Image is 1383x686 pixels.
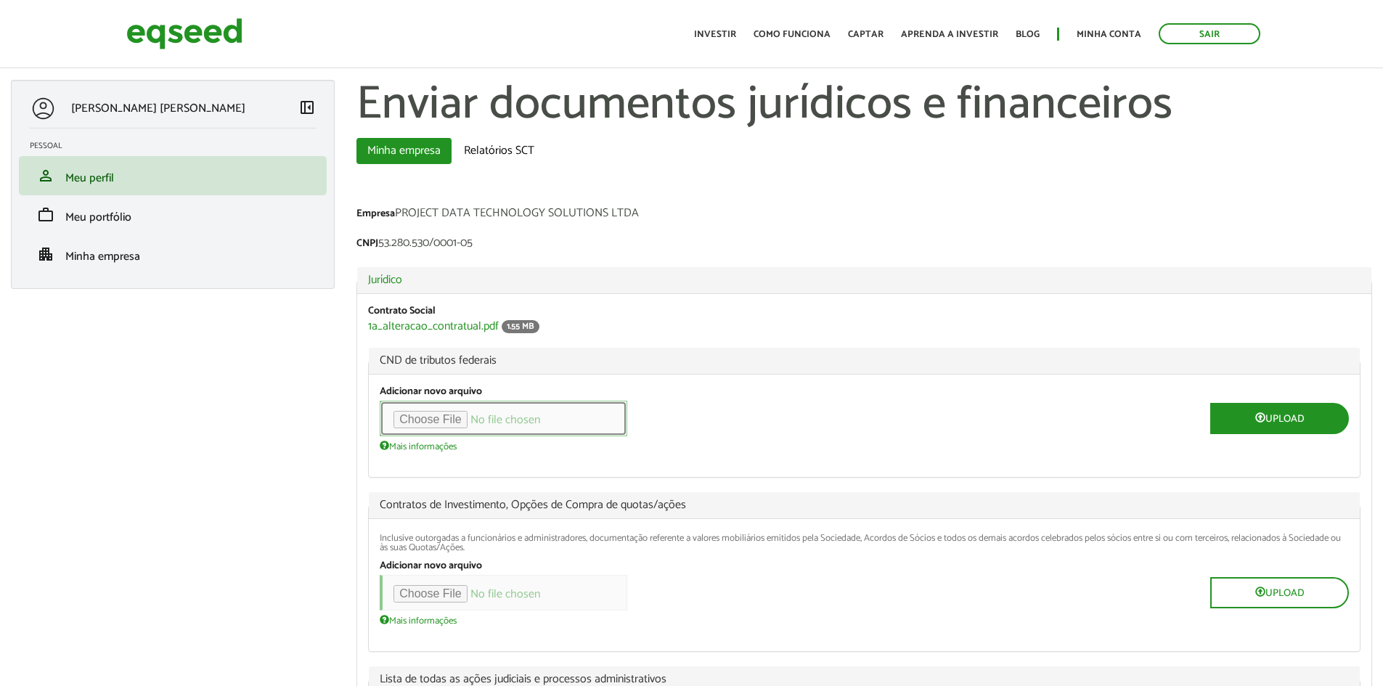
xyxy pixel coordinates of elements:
a: personMeu perfil [30,167,316,184]
div: PROJECT DATA TECHNOLOGY SOLUTIONS LTDA [356,208,1372,223]
a: apartmentMinha empresa [30,245,316,263]
a: 1a_alteracao_contratual.pdf [368,321,499,332]
span: Meu perfil [65,168,114,188]
a: Blog [1016,30,1040,39]
div: 53.280.530/0001-05 [356,237,1372,253]
a: Como funciona [754,30,831,39]
a: Investir [694,30,736,39]
p: [PERSON_NAME] [PERSON_NAME] [71,102,245,115]
span: Contratos de Investimento, Opções de Compra de quotas/ações [380,499,1349,511]
label: Contrato Social [368,306,436,317]
a: Jurídico [368,274,1360,286]
a: Mais informações [380,440,457,452]
li: Meu portfólio [19,195,327,234]
span: left_panel_close [298,99,316,116]
a: Minha empresa [356,138,452,164]
label: CNPJ [356,239,378,249]
li: Minha empresa [19,234,327,274]
button: Upload [1210,403,1349,434]
a: Aprenda a investir [901,30,998,39]
a: workMeu portfólio [30,206,316,224]
span: Minha empresa [65,247,140,266]
li: Meu perfil [19,156,327,195]
h2: Pessoal [30,142,327,150]
span: apartment [37,245,54,263]
span: CND de tributos federais [380,355,1349,367]
span: person [37,167,54,184]
a: Mais informações [380,614,457,626]
span: Lista de todas as ações judiciais e processos administrativos [380,674,1349,685]
img: EqSeed [126,15,242,53]
h1: Enviar documentos jurídicos e financeiros [356,80,1372,131]
a: Captar [848,30,884,39]
label: Empresa [356,209,395,219]
label: Adicionar novo arquivo [380,561,482,571]
span: Meu portfólio [65,208,131,227]
a: Relatórios SCT [453,138,545,164]
label: Adicionar novo arquivo [380,387,482,397]
div: Inclusive outorgadas a funcionários e administradores, documentação referente a valores mobiliári... [380,534,1349,552]
a: Colapsar menu [298,99,316,119]
a: Minha conta [1077,30,1141,39]
span: work [37,206,54,224]
button: Upload [1210,577,1349,608]
a: Sair [1159,23,1260,44]
span: 1.55 MB [502,320,539,333]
